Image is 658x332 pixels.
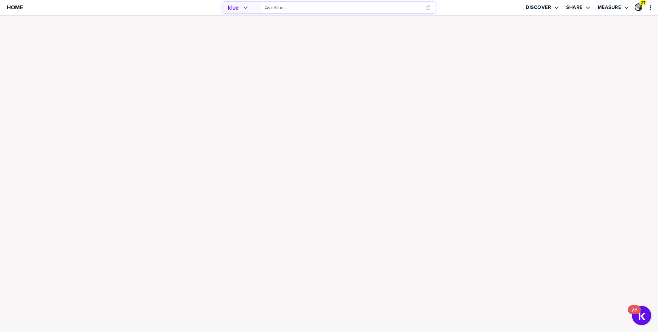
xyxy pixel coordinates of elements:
label: Discover [526,4,551,11]
a: Edit Profile [634,3,643,12]
label: Share [566,4,583,11]
input: Ask Klue... [265,2,421,13]
label: Measure [598,4,621,11]
img: 80f7c9fa3b1e01c4e88e1d678b39c264-sml.png [635,4,642,10]
div: 28 [631,310,637,319]
span: Home [7,4,23,10]
button: Open Resource Center, 28 new notifications [632,306,651,325]
span: 27 [641,0,645,5]
div: Peter Craigen [635,3,642,11]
